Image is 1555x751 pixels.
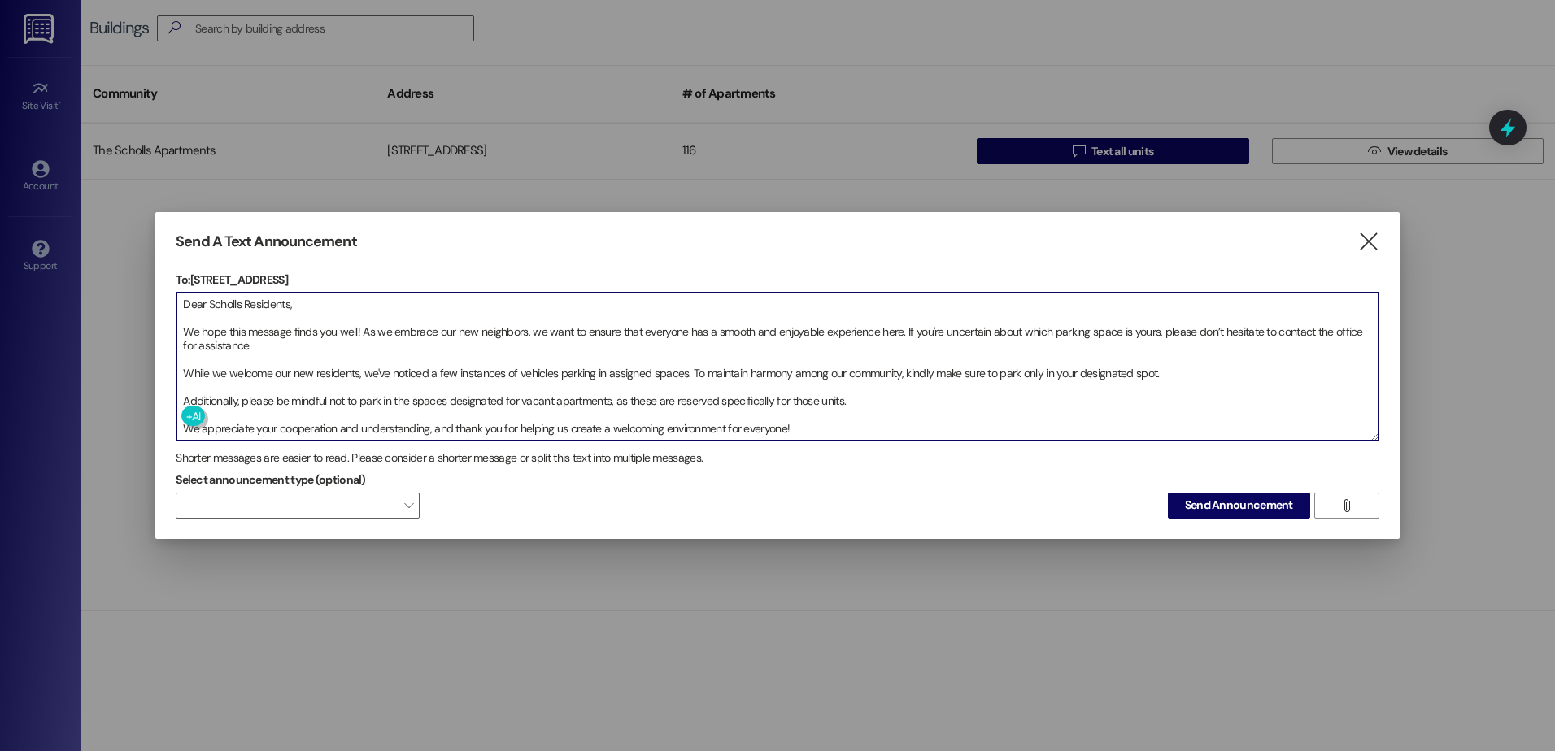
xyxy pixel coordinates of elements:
[1357,233,1379,250] i: 
[176,467,366,493] label: Select announcement type (optional)
[1340,499,1352,512] i: 
[176,293,1379,441] textarea: Dear Scholls Residents, We hope this message finds you well! As we embrace our new neighbors, we ...
[176,449,1379,467] div: Shorter messages are easier to read. Please consider a shorter message or split this text into mu...
[176,232,356,251] h3: Send A Text Announcement
[176,292,1379,441] div: Dear Scholls Residents, We hope this message finds you well! As we embrace our new neighbors, we ...
[176,271,1379,288] p: To: [STREET_ADDRESS]
[1168,493,1310,519] button: Send Announcement
[1185,497,1293,514] span: Send Announcement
